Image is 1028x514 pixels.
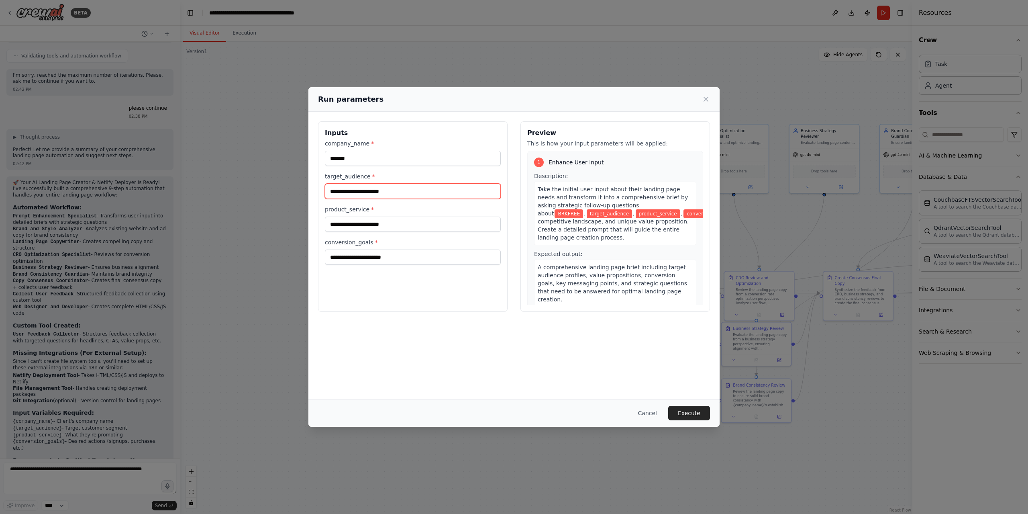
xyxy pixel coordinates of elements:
[587,209,632,218] span: Variable: target_audience
[325,139,501,147] label: company_name
[633,210,634,217] span: ,
[527,128,703,138] h3: Preview
[527,139,703,147] p: This is how your input parameters will be applied:
[538,186,688,217] span: Take the initial user input about their landing page needs and transform it into a comprehensive ...
[683,209,731,218] span: Variable: conversion_goals
[668,406,710,420] button: Execute
[584,210,585,217] span: ,
[538,264,687,303] span: A comprehensive landing page brief including target audience profiles, value propositions, conver...
[681,210,683,217] span: ,
[534,173,568,179] span: Description:
[534,251,583,257] span: Expected output:
[318,94,383,105] h2: Run parameters
[632,406,663,420] button: Cancel
[325,205,501,213] label: product_service
[636,209,680,218] span: Variable: product_service
[325,238,501,246] label: conversion_goals
[555,209,583,218] span: Variable: company_name
[549,158,604,166] span: Enhance User Input
[325,128,501,138] h3: Inputs
[534,158,544,167] div: 1
[325,172,501,180] label: target_audience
